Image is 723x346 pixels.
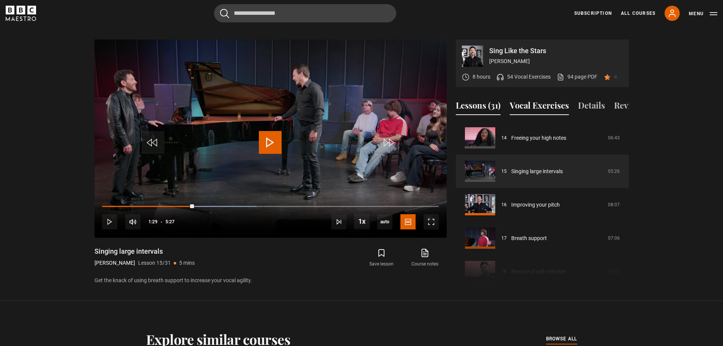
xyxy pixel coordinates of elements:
p: Sing Like the Stars [489,47,623,54]
span: browse all [546,335,577,343]
button: Lessons (31) [456,99,501,115]
span: 1:29 [148,215,158,229]
button: Play [102,214,117,229]
span: - [161,219,162,224]
a: Breath support [511,234,547,242]
p: 54 Vocal Exercises [507,73,551,81]
a: All Courses [621,10,655,17]
svg: BBC Maestro [6,6,36,21]
a: Subscription [574,10,612,17]
p: 5 mins [179,259,195,267]
button: Captions [400,214,416,229]
p: [PERSON_NAME] [489,57,623,65]
div: Progress Bar [102,206,438,207]
div: Current quality: 360p [377,214,392,229]
span: auto [377,214,392,229]
span: 5:27 [165,215,175,229]
button: Details [578,99,605,115]
button: Playback Rate [354,214,369,229]
input: Search [214,4,396,22]
a: 94 page PDF [557,73,597,81]
a: Singing large intervals [511,167,563,175]
button: Save lesson [360,247,403,269]
a: browse all [546,335,577,343]
button: Reviews (60) [614,99,662,115]
button: Vocal Exercises [510,99,569,115]
p: Get the knack of using breath support to increase your vocal agility. [95,276,447,284]
p: Lesson 15/31 [138,259,171,267]
a: Course notes [403,247,446,269]
h1: Singing large intervals [95,247,195,256]
button: Fullscreen [424,214,439,229]
a: Improving your pitch [511,201,560,209]
p: [PERSON_NAME] [95,259,135,267]
p: 8 hours [473,73,490,81]
a: Freeing your high notes [511,134,566,142]
button: Toggle navigation [689,10,717,17]
video-js: Video Player [95,39,447,238]
button: Mute [125,214,140,229]
button: Submit the search query [220,9,229,18]
button: Next Lesson [331,214,347,229]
